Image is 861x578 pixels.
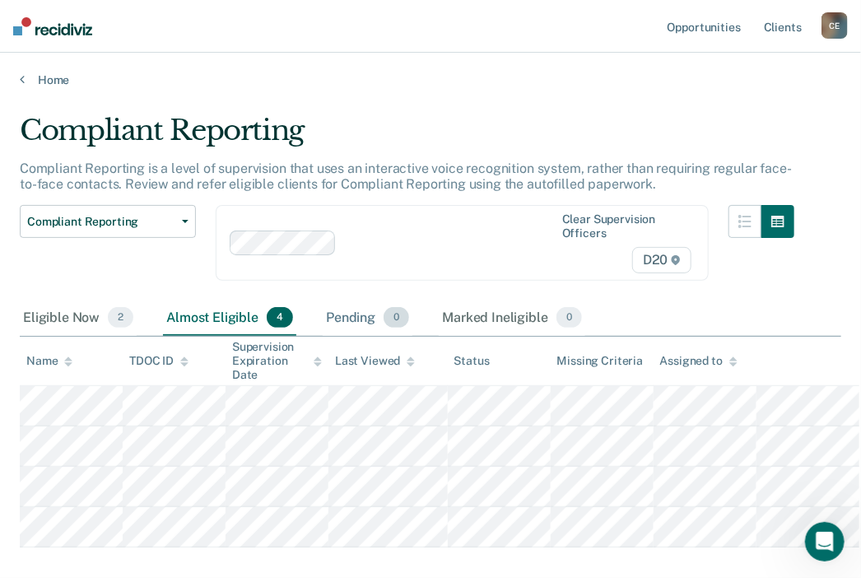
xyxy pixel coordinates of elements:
div: Name [26,354,72,368]
div: Last Viewed [335,354,415,368]
span: Compliant Reporting [27,215,175,229]
div: Assigned to [660,354,738,368]
div: Compliant Reporting [20,114,794,161]
div: C E [821,12,848,39]
div: Eligible Now2 [20,301,137,337]
span: 4 [267,307,293,329]
div: Supervision Expiration Date [232,340,322,381]
span: 2 [108,307,133,329]
a: Home [20,72,841,87]
div: Clear supervision officers [562,212,689,240]
p: Compliant Reporting is a level of supervision that uses an interactive voice recognition system, ... [20,161,792,192]
div: Status [454,354,490,368]
button: CE [821,12,848,39]
div: Marked Ineligible0 [439,301,585,337]
div: TDOC ID [129,354,188,368]
div: Missing Criteria [557,354,644,368]
div: Pending0 [323,301,412,337]
span: D20 [632,247,691,273]
span: 0 [556,307,582,329]
div: Almost Eligible4 [163,301,296,337]
span: 0 [384,307,409,329]
button: Compliant Reporting [20,205,196,238]
iframe: Intercom live chat [805,522,845,562]
img: Recidiviz [13,17,92,35]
